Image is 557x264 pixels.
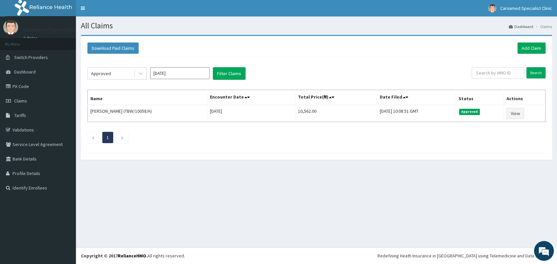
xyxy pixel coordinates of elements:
[488,4,496,13] img: User Image
[150,67,210,79] input: Select Month and Year
[213,67,246,80] button: Filter Claims
[459,109,480,115] span: Approved
[377,252,552,259] div: Redefining Heath Insurance in [GEOGRAPHIC_DATA] using Telemedicine and Data Science!
[12,33,27,49] img: d_794563401_company_1708531726252_794563401
[3,20,18,35] img: User Image
[107,134,109,140] a: Page 1 is your current page
[295,90,377,105] th: Total Price(₦)
[500,5,552,11] span: Carnamed Specialist Clinic
[108,3,124,19] div: Minimize live chat window
[509,24,533,29] a: Dashboard
[534,24,552,29] li: Claims
[207,90,295,105] th: Encounter Date
[506,108,524,119] a: View
[3,180,126,203] textarea: Type your message and hit 'Enter'
[14,54,48,60] span: Switch Providers
[504,90,545,105] th: Actions
[456,90,504,105] th: Status
[207,105,295,122] td: [DATE]
[87,43,139,54] button: Download Paid Claims
[377,90,456,105] th: Date Filed
[81,21,552,30] h1: All Claims
[517,43,545,54] a: Add Claim
[38,83,91,150] span: We're online!
[526,67,545,78] input: Search
[295,105,377,122] td: 10,562.00
[121,134,124,140] a: Next page
[14,112,26,118] span: Tariffs
[14,98,27,104] span: Claims
[23,27,91,33] p: Carnamed Specialist Clinic
[377,105,456,122] td: [DATE] 10:08:51 GMT
[91,70,111,77] div: Approved
[92,134,95,140] a: Previous page
[88,90,207,105] th: Name
[23,36,39,41] a: Online
[472,67,524,78] input: Search by HMO ID
[81,253,147,259] strong: Copyright © 2017 .
[34,37,111,45] div: Chat with us now
[14,69,36,75] span: Dashboard
[88,105,207,122] td: [PERSON_NAME] (TBW/10058/A)
[76,247,557,264] footer: All rights reserved.
[118,253,146,259] a: RelianceHMO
